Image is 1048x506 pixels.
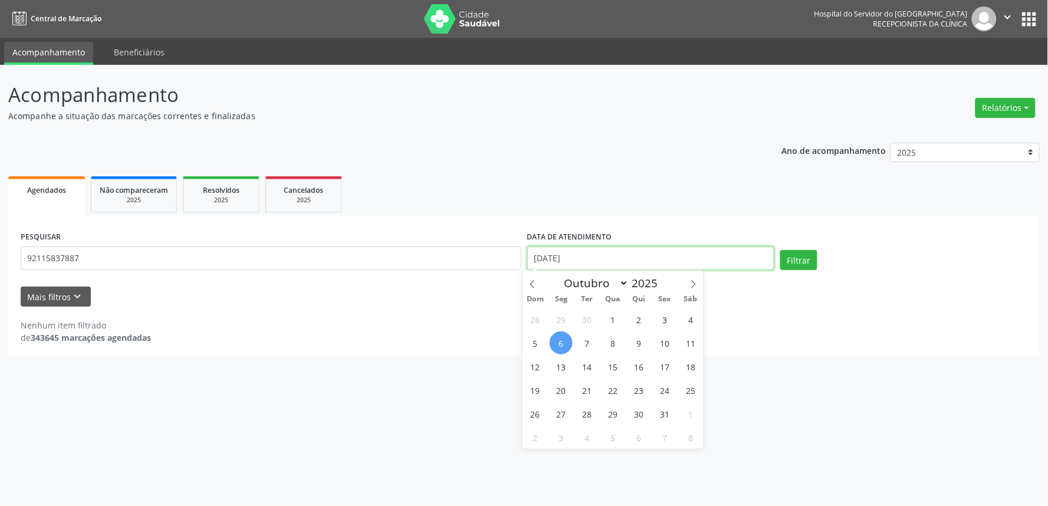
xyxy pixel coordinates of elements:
button:  [997,6,1019,31]
span: Outubro 9, 2025 [628,331,651,354]
span: Setembro 29, 2025 [550,308,573,331]
div: Hospital do Servidor do [GEOGRAPHIC_DATA] [814,9,968,19]
input: Year [629,275,668,291]
button: Mais filtroskeyboard_arrow_down [21,287,91,307]
span: Outubro 19, 2025 [524,379,547,402]
p: Acompanhe a situação das marcações correntes e finalizadas [8,110,730,122]
span: Qui [626,295,652,303]
span: Outubro 31, 2025 [653,402,676,425]
strong: 343645 marcações agendadas [31,332,151,343]
span: Setembro 28, 2025 [524,308,547,331]
span: Dom [523,295,548,303]
a: Central de Marcação [8,9,101,28]
select: Month [559,275,629,291]
span: Ter [574,295,600,303]
span: Outubro 2, 2025 [628,308,651,331]
span: Novembro 1, 2025 [679,402,702,425]
span: Outubro 6, 2025 [550,331,573,354]
span: Outubro 20, 2025 [550,379,573,402]
span: Sáb [678,295,704,303]
div: de [21,331,151,344]
button: apps [1019,9,1040,29]
span: Outubro 14, 2025 [576,355,599,378]
div: 2025 [274,196,333,205]
span: Novembro 5, 2025 [602,426,625,449]
div: 2025 [100,196,168,205]
span: Agendados [27,185,66,195]
span: Novembro 6, 2025 [628,426,651,449]
a: Beneficiários [106,42,173,63]
span: Outubro 11, 2025 [679,331,702,354]
span: Novembro 2, 2025 [524,426,547,449]
span: Outubro 23, 2025 [628,379,651,402]
input: Selecione um intervalo [527,247,774,270]
span: Central de Marcação [31,14,101,24]
i:  [1001,11,1014,24]
span: Cancelados [284,185,324,195]
span: Outubro 22, 2025 [602,379,625,402]
div: Nenhum item filtrado [21,319,151,331]
img: img [972,6,997,31]
span: Outubro 24, 2025 [653,379,676,402]
span: Outubro 29, 2025 [602,402,625,425]
span: Outubro 26, 2025 [524,402,547,425]
span: Setembro 30, 2025 [576,308,599,331]
span: Outubro 3, 2025 [653,308,676,331]
span: Seg [548,295,574,303]
span: Recepcionista da clínica [873,19,968,29]
span: Outubro 21, 2025 [576,379,599,402]
span: Outubro 27, 2025 [550,402,573,425]
span: Sex [652,295,678,303]
span: Outubro 16, 2025 [628,355,651,378]
span: Outubro 10, 2025 [653,331,676,354]
div: 2025 [192,196,251,205]
span: Outubro 1, 2025 [602,308,625,331]
label: PESQUISAR [21,228,61,247]
p: Acompanhamento [8,80,730,110]
a: Acompanhamento [4,42,93,65]
span: Outubro 7, 2025 [576,331,599,354]
span: Novembro 8, 2025 [679,426,702,449]
span: Não compareceram [100,185,168,195]
span: Outubro 8, 2025 [602,331,625,354]
span: Novembro 7, 2025 [653,426,676,449]
span: Outubro 17, 2025 [653,355,676,378]
span: Outubro 28, 2025 [576,402,599,425]
span: Novembro 4, 2025 [576,426,599,449]
span: Resolvidos [203,185,239,195]
input: Nome, código do beneficiário ou CPF [21,247,521,270]
p: Ano de acompanhamento [782,143,886,157]
i: keyboard_arrow_down [71,290,84,303]
span: Qua [600,295,626,303]
span: Outubro 15, 2025 [602,355,625,378]
span: Outubro 18, 2025 [679,355,702,378]
button: Relatórios [975,98,1036,118]
span: Outubro 4, 2025 [679,308,702,331]
span: Outubro 25, 2025 [679,379,702,402]
span: Outubro 30, 2025 [628,402,651,425]
span: Outubro 12, 2025 [524,355,547,378]
button: Filtrar [780,250,817,270]
label: DATA DE ATENDIMENTO [527,228,612,247]
span: Outubro 5, 2025 [524,331,547,354]
span: Outubro 13, 2025 [550,355,573,378]
span: Novembro 3, 2025 [550,426,573,449]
